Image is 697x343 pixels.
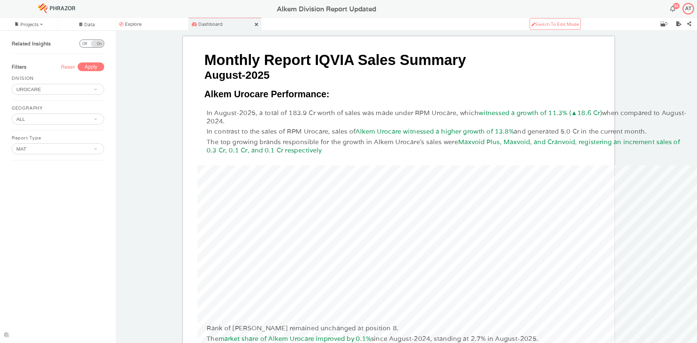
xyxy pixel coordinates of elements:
div: ALL [12,114,89,124]
input: ALL [13,114,87,125]
img: View Errors [3,331,11,339]
input: MAT [13,144,87,155]
div: Projects [20,21,38,28]
i: Export As [676,22,681,26]
div: Related Insights [12,40,73,47]
div: Report Type [12,134,104,142]
span: Switch to Edit Mode [535,21,579,27]
span: Rank of [PERSON_NAME] remained unchanged at position 8. [207,324,399,332]
div: Reset [61,64,78,70]
button: OnOff [80,40,104,48]
div: UROCARE [12,84,89,94]
span: (▲18.6 Cr) [569,109,602,117]
button: AT [678,1,697,16]
div: MAT [12,144,89,154]
span: In August-2025, a total of 183.9 Cr worth of sales was made under RPM Urocare, which when compare... [207,109,686,125]
span: The top growing brands responsible for the growth in Alkem Urocare's sales were [207,138,680,154]
span: Apply [85,64,97,70]
div: Dashboard [189,18,261,30]
span: Alkem Urocare witnessed a higher growth of 13.8% [355,127,514,136]
span: Alkem Urocare Performance: [204,89,330,99]
div: DIVISION [12,74,104,82]
i: Share Project [687,22,691,26]
div: Dashboard [190,21,248,28]
span: Monthly Report IQVIA Sales Summary [204,52,466,68]
input: UROCARE [13,84,87,95]
span: market share of Alkem Urocare improved by 0.1% [219,334,371,343]
div: Explore [116,18,189,30]
span: In contrast to the sales of RPM Urocare, sales of and generated 5.0 Cr in the current month. [207,127,647,136]
button: 82 [670,6,675,12]
div: GEOGRAPHY [12,104,104,112]
span: August-2025 [204,69,270,81]
span: Data [84,21,95,28]
span: Maxvoid Plus, Maxvoid, and Cranvoid, registering an increment sales of 0.3 Cr, 0.1 Cr, and 0.1 Cr... [207,138,680,154]
span: The since August-2024, standing at 2.7% in August-2025. [207,334,538,343]
span: Filters [12,64,27,70]
span: witnessed a growth of 11.3% [478,109,567,117]
button: Apply [78,62,104,71]
div: Explore [118,21,176,28]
